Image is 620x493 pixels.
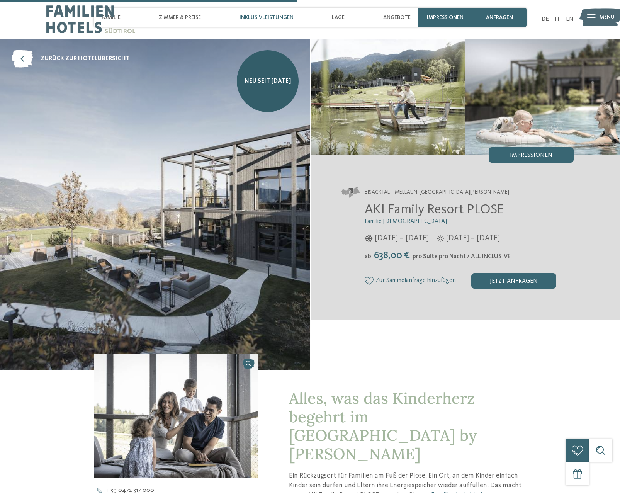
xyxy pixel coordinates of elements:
a: IT [555,16,560,22]
a: EN [566,16,574,22]
span: pro Suite pro Nacht / ALL INCLUSIVE [413,253,511,260]
div: jetzt anfragen [471,273,556,289]
span: 638,00 € [372,250,412,260]
span: Eisacktal – Mellaun, [GEOGRAPHIC_DATA][PERSON_NAME] [365,189,509,196]
a: zurück zur Hotelübersicht [12,50,130,68]
span: zurück zur Hotelübersicht [41,54,130,63]
i: Öffnungszeiten im Sommer [437,235,444,242]
span: ab [365,253,371,260]
span: [DATE] – [DATE] [375,233,429,244]
span: NEU seit [DATE] [245,77,291,85]
span: [DATE] – [DATE] [446,233,500,244]
span: AKI Family Resort PLOSE [365,203,504,216]
span: Menü [600,14,615,21]
img: AKI: Alles, was das Kinderherz begehrt [465,39,620,155]
span: Familie [DEMOGRAPHIC_DATA] [365,218,447,224]
span: Alles, was das Kinderherz begehrt im [GEOGRAPHIC_DATA] by [PERSON_NAME] [289,388,477,464]
i: Öffnungszeiten im Winter [365,235,373,242]
span: Impressionen [510,152,552,158]
span: Zur Sammelanfrage hinzufügen [376,277,456,284]
a: DE [542,16,549,22]
img: AKI: Alles, was das Kinderherz begehrt [311,39,465,155]
img: AKI: Alles, was das Kinderherz begehrt [94,354,258,478]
